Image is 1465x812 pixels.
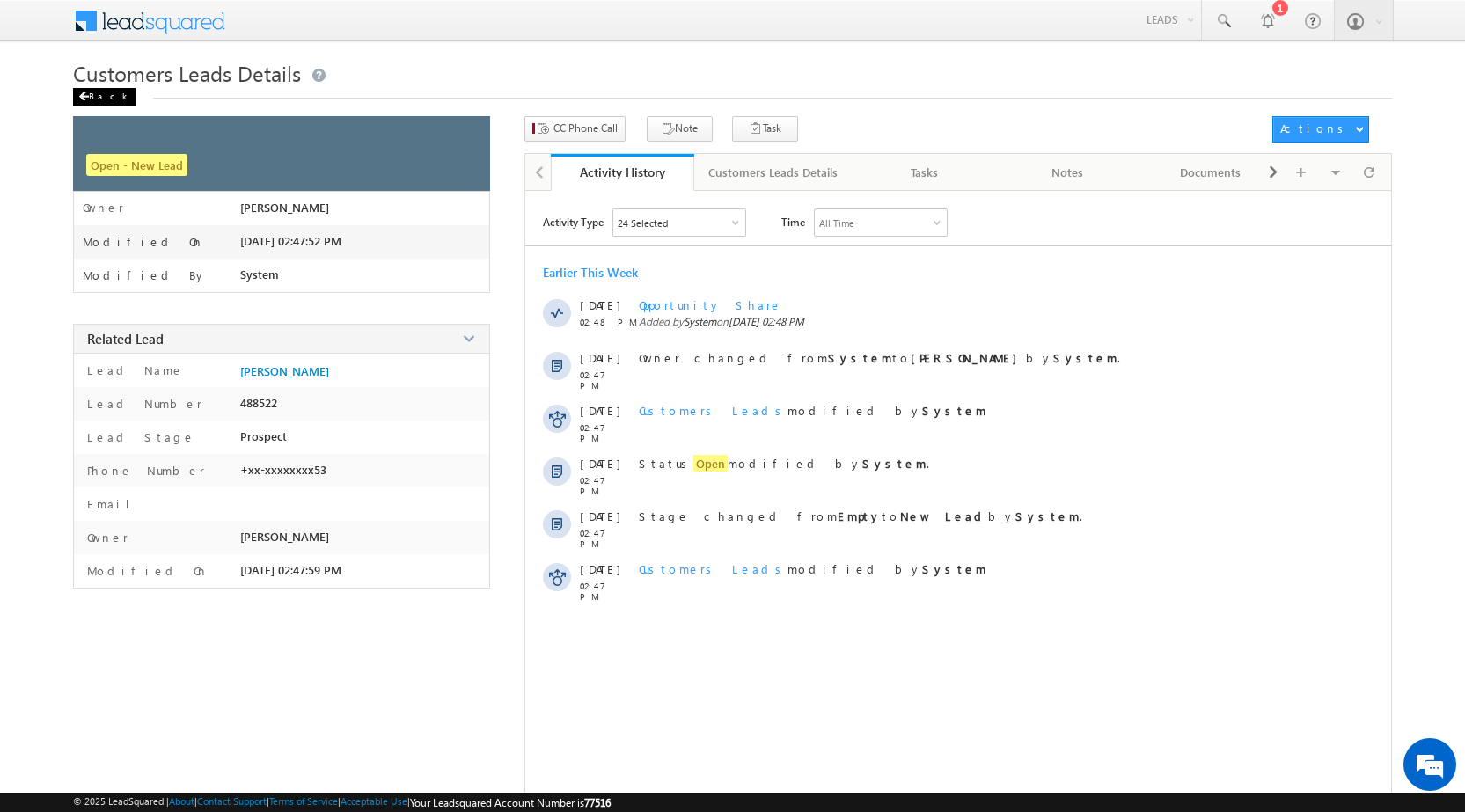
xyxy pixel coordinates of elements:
span: [DATE] [580,508,619,523]
span: Activity Type [543,208,604,235]
div: Customers Leads Details [708,162,838,183]
img: d_60004797649_company_0_60004797649 [30,92,74,115]
strong: System [828,350,892,365]
div: Notes [1011,162,1124,183]
span: Related Lead [87,330,164,347]
span: 02:47 PM [580,581,633,602]
span: Open [693,455,728,472]
label: Owner [83,201,124,215]
span: [DATE] 02:47:59 PM [240,563,341,577]
span: 02:47 PM [580,422,633,443]
label: Owner [83,530,128,545]
a: Contact Support [197,795,267,807]
span: Customers Leads [639,561,787,576]
div: All Time [819,217,854,229]
a: Activity History [551,154,694,191]
a: About [169,795,194,807]
div: Actions [1280,121,1350,136]
strong: System [1053,350,1117,365]
div: Documents [1154,162,1267,183]
a: Acceptable Use [341,795,407,807]
span: modified by [639,403,986,418]
span: Opportunity Share [639,297,782,312]
label: Modified On [83,563,209,578]
strong: System [922,403,986,418]
span: +xx-xxxxxxxx53 [240,463,326,477]
strong: System [862,456,927,471]
span: System [684,315,716,328]
span: Added by on [639,315,1317,328]
button: Task [732,116,798,142]
a: Tasks [853,154,997,191]
span: 02:47 PM [580,475,633,496]
span: Owner changed from to by . [639,350,1120,365]
span: Open - New Lead [86,154,187,176]
span: CC Phone Call [553,121,618,136]
span: Customers Leads Details [73,59,301,87]
span: Time [781,208,805,235]
label: Lead Stage [83,429,195,444]
span: [DATE] 02:48 PM [729,315,804,328]
label: Lead Name [83,362,184,377]
strong: System [922,561,986,576]
span: Status modified by . [639,455,929,472]
div: Activity History [564,164,681,180]
div: 24 Selected [618,217,668,229]
button: Actions [1272,116,1369,143]
button: Note [647,116,713,142]
strong: New Lead [900,508,988,523]
a: Documents [1139,154,1283,191]
span: 77516 [584,796,611,809]
div: Chat with us now [92,92,296,115]
a: Notes [997,154,1140,191]
div: Tasks [868,162,981,183]
a: Customers Leads Details [694,154,853,191]
a: [PERSON_NAME] [240,364,329,378]
span: Prospect [240,429,287,443]
button: CC Phone Call [524,116,626,142]
span: 488522 [240,396,277,410]
span: System [240,267,279,282]
strong: Empty [838,508,882,523]
span: 02:47 PM [580,369,633,391]
span: [DATE] 02:47:52 PM [240,234,341,248]
span: [DATE] [580,350,619,365]
label: Modified On [83,235,204,249]
span: 02:47 PM [580,528,633,549]
span: [PERSON_NAME] [240,201,329,215]
span: Your Leadsquared Account Number is [410,796,611,809]
div: Minimize live chat window [289,9,331,51]
strong: [PERSON_NAME] [911,350,1026,365]
div: Earlier This Week [543,264,638,281]
div: Owner Changed,Status Changed,Stage Changed,Source Changed,Notes & 19 more.. [613,209,745,236]
span: © 2025 LeadSquared | | | | | [73,795,611,809]
span: Customers Leads [639,403,787,418]
span: [DATE] [580,297,619,312]
span: [PERSON_NAME] [240,530,329,544]
span: Stage changed from to by . [639,508,1082,523]
em: Start Chat [239,542,319,566]
label: Email [83,496,143,511]
span: [DATE] [580,456,619,471]
a: Terms of Service [269,795,338,807]
span: [DATE] [580,561,619,576]
textarea: Type your message and hit 'Enter' [23,163,321,527]
label: Modified By [83,268,207,282]
strong: System [1015,508,1080,523]
span: modified by [639,561,986,576]
div: Back [73,88,136,106]
label: Phone Number [83,463,205,478]
span: [DATE] [580,403,619,418]
span: 02:48 PM [580,317,633,327]
label: Lead Number [83,396,202,411]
